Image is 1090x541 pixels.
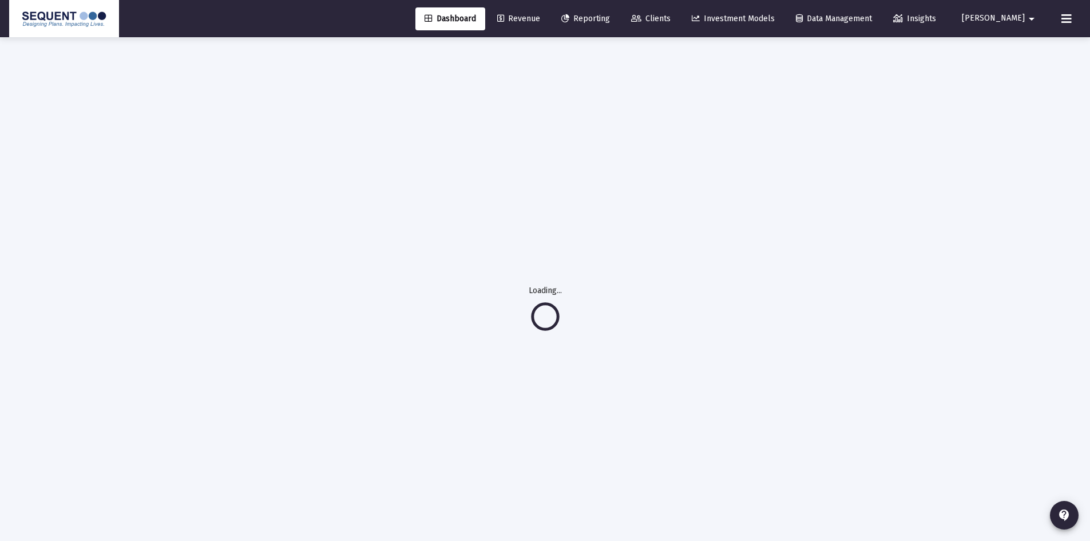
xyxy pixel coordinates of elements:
span: Reporting [561,14,610,23]
a: Investment Models [683,7,784,30]
span: Insights [893,14,936,23]
a: Data Management [787,7,881,30]
span: Data Management [796,14,872,23]
a: Reporting [552,7,619,30]
span: Clients [631,14,671,23]
span: [PERSON_NAME] [962,14,1025,23]
a: Revenue [488,7,549,30]
mat-icon: arrow_drop_down [1025,7,1039,30]
mat-icon: contact_support [1057,508,1071,522]
button: [PERSON_NAME] [948,7,1052,30]
a: Clients [622,7,680,30]
a: Dashboard [415,7,485,30]
span: Investment Models [692,14,775,23]
span: Dashboard [425,14,476,23]
span: Revenue [497,14,540,23]
a: Insights [884,7,945,30]
img: Dashboard [18,7,110,30]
